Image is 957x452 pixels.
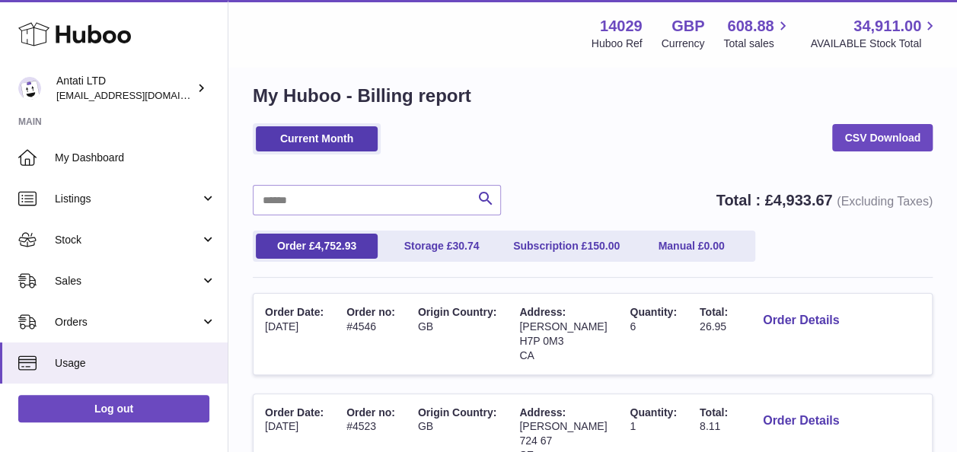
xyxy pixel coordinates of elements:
span: Stock [55,233,200,247]
a: 34,911.00 AVAILABLE Stock Total [810,16,939,51]
span: Total sales [723,37,791,51]
span: Order no: [346,306,395,318]
strong: GBP [671,16,704,37]
h1: My Huboo - Billing report [253,84,933,108]
span: Address: [519,306,566,318]
td: 6 [618,294,687,374]
span: 0.00 [703,240,724,252]
span: Total: [700,306,728,318]
span: [PERSON_NAME] [519,420,607,432]
td: GB [407,294,508,374]
button: Order Details [751,305,851,336]
span: Sales [55,274,200,288]
button: Order Details [751,406,851,437]
td: #4546 [335,294,407,374]
span: Quantity: [630,306,676,318]
a: Order £4,752.93 [256,234,378,259]
a: CSV Download [832,124,933,151]
span: [PERSON_NAME] [519,320,607,333]
span: 724 67 [519,434,552,447]
span: 26.95 [700,320,726,333]
span: 4,752.93 [315,240,357,252]
span: AVAILABLE Stock Total [810,37,939,51]
span: CA [519,349,534,361]
div: Antati LTD [56,74,193,103]
span: Origin Country: [418,406,496,419]
td: [DATE] [254,294,335,374]
span: Orders [55,315,200,329]
span: Listings [55,192,200,206]
span: My Dashboard [55,151,216,165]
span: Address: [519,406,566,419]
span: Usage [55,356,216,371]
strong: 14029 [600,16,643,37]
span: Quantity: [630,406,676,419]
img: internalAdmin-14029@internal.huboo.com [18,77,41,100]
a: Manual £0.00 [630,234,752,259]
span: Origin Country: [418,306,496,318]
span: (Excluding Taxes) [837,195,933,208]
span: H7P 0M3 [519,335,563,347]
a: Storage £30.74 [381,234,502,259]
span: Order Date: [265,406,324,419]
span: 608.88 [727,16,774,37]
span: [EMAIL_ADDRESS][DOMAIN_NAME] [56,89,224,101]
span: Order Date: [265,306,324,318]
div: Currency [662,37,705,51]
span: 150.00 [587,240,620,252]
span: 4,933.67 [774,192,833,208]
span: Total: [700,406,728,419]
a: Current Month [256,126,378,151]
span: 34,911.00 [853,16,921,37]
a: Log out [18,395,209,422]
span: 30.74 [452,240,479,252]
a: 608.88 Total sales [723,16,791,51]
span: 8.11 [700,420,720,432]
strong: Total : £ [716,192,933,208]
div: Huboo Ref [592,37,643,51]
a: Subscription £150.00 [506,234,627,259]
span: Order no: [346,406,395,419]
